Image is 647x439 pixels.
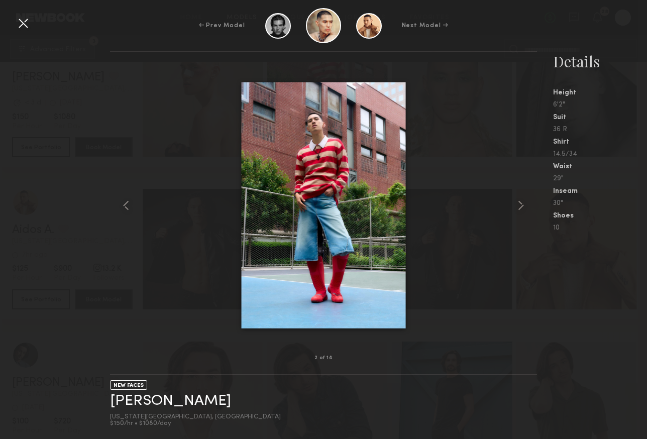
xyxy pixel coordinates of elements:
div: Suit [553,114,647,121]
div: 29" [553,175,647,182]
div: NEW FACES [110,380,147,390]
div: 30" [553,200,647,207]
div: Details [553,51,647,71]
div: Height [553,89,647,96]
div: [US_STATE][GEOGRAPHIC_DATA], [GEOGRAPHIC_DATA] [110,414,281,420]
div: 14.5/34 [553,151,647,158]
div: ← Prev Model [199,21,245,30]
div: Shoes [553,212,647,219]
div: Shirt [553,139,647,146]
a: [PERSON_NAME] [110,393,231,409]
div: Next Model → [402,21,449,30]
div: 36 R [553,126,647,133]
div: 6'2" [553,101,647,108]
div: Inseam [553,188,647,195]
div: 10 [553,225,647,232]
div: 2 of 18 [314,356,332,361]
div: $150/hr • $1080/day [110,420,281,427]
div: Waist [553,163,647,170]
